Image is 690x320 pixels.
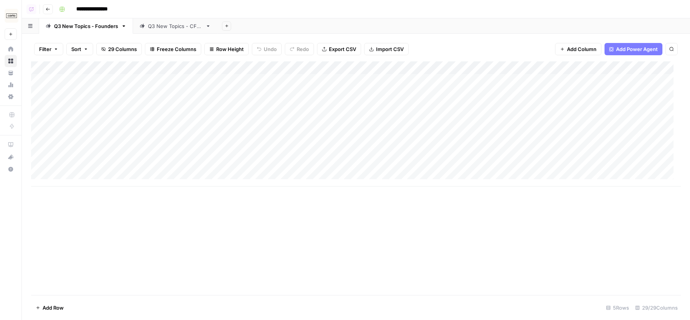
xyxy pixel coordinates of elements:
[216,45,244,53] span: Row Height
[5,67,17,79] a: Your Data
[54,22,118,30] div: Q3 New Topics - Founders
[157,45,196,53] span: Freeze Columns
[567,45,596,53] span: Add Column
[96,43,142,55] button: 29 Columns
[605,43,662,55] button: Add Power Agent
[5,9,18,23] img: Carta Logo
[71,45,81,53] span: Sort
[148,22,202,30] div: Q3 New Topics - CFOs
[39,18,133,34] a: Q3 New Topics - Founders
[364,43,409,55] button: Import CSV
[632,302,681,314] div: 29/29 Columns
[5,91,17,103] a: Settings
[5,139,17,151] a: AirOps Academy
[43,304,64,312] span: Add Row
[376,45,404,53] span: Import CSV
[5,163,17,175] button: Help + Support
[264,45,277,53] span: Undo
[297,45,309,53] span: Redo
[39,45,51,53] span: Filter
[5,43,17,55] a: Home
[204,43,249,55] button: Row Height
[5,151,16,163] div: What's new?
[5,79,17,91] a: Usage
[329,45,356,53] span: Export CSV
[145,43,201,55] button: Freeze Columns
[133,18,217,34] a: Q3 New Topics - CFOs
[317,43,361,55] button: Export CSV
[285,43,314,55] button: Redo
[31,302,68,314] button: Add Row
[5,6,17,25] button: Workspace: Carta
[252,43,282,55] button: Undo
[555,43,601,55] button: Add Column
[34,43,63,55] button: Filter
[5,151,17,163] button: What's new?
[5,55,17,67] a: Browse
[603,302,632,314] div: 5 Rows
[66,43,93,55] button: Sort
[616,45,658,53] span: Add Power Agent
[108,45,137,53] span: 29 Columns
